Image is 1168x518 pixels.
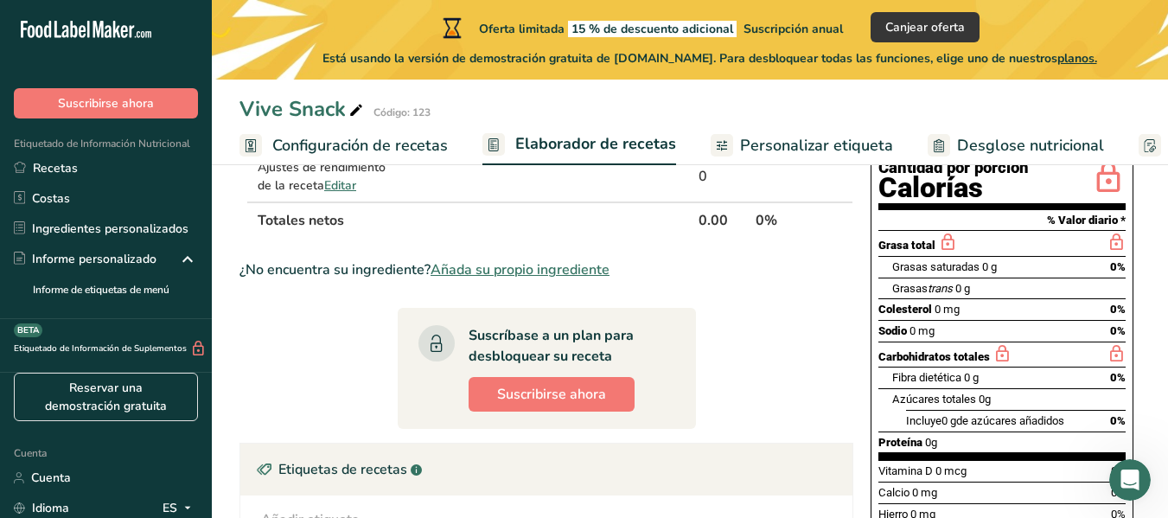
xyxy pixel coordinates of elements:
[35,123,298,151] font: [PERSON_NAME] 👋
[497,385,606,404] font: Suscribirse ahora
[744,21,843,37] font: Suscripción anual
[469,377,635,412] button: Suscribirse ahora
[254,292,290,306] font: Ahora
[41,275,61,296] img: Avatar de Rachelle
[885,19,965,35] font: Canjear oferta
[45,380,167,414] font: Reservar una demostración gratuita
[278,460,407,479] font: Etiquetas de recetas
[278,401,327,415] font: Noticias
[941,414,956,427] font: 0 g
[740,135,893,156] font: Personalizar etiqueta
[17,324,39,336] font: BETA
[32,190,70,207] font: Costas
[14,342,187,355] font: Etiquetado de Información de Suplementos
[892,282,928,295] font: Grasas
[373,106,431,119] font: Código: 123
[878,171,983,204] font: Calorías
[479,21,565,37] font: Oferta limitada
[964,371,979,384] font: 0 g
[871,12,980,42] button: Canjear oferta
[878,486,910,499] font: Calcio
[925,436,937,449] font: 0g
[711,126,893,165] a: Personalizar etiqueta
[259,359,346,428] button: Noticias
[928,282,953,295] font: trans
[431,260,610,279] font: Añada su propio ingrediente
[912,486,937,499] font: 0 mg
[35,249,153,263] font: Mensaje reciente
[699,167,707,186] font: 0
[1047,214,1126,227] font: % Valor diario *
[33,283,169,297] font: Informe de etiquetas de menú
[482,125,676,166] a: Elaborador de recetas
[878,350,990,363] font: Carbohidratos totales
[878,239,935,252] font: Grasa total
[878,324,907,337] font: Sodio
[1110,303,1126,316] font: 0%
[756,211,777,230] font: 0%
[955,282,970,295] font: 0 g
[206,28,240,62] img: Imagen de perfil de Rana
[101,401,157,415] font: Mensajes
[878,158,1029,177] font: Cantidad por porción
[31,470,71,486] font: Cuenta
[892,260,980,273] font: Grasas saturadas
[86,359,173,428] button: Mensajes
[892,371,961,384] font: Fibra dietética
[928,126,1104,165] a: Desglose nutricional
[73,274,824,288] font: Las respuestas te llegarán aquí y por correo electrónico: ✉️ [EMAIL_ADDRESS][DOMAIN_NAME] El equi...
[35,38,171,56] img: logo
[1110,324,1126,337] font: 0%
[33,160,78,176] font: Recetas
[906,414,941,427] font: Incluye
[239,260,431,279] font: ¿No encuentra su ingrediente?
[25,401,62,415] font: Inicio
[33,289,54,310] img: Avatar de Reem
[246,292,253,306] font: •
[73,292,340,306] font: Fabricante de etiquetas para alimentos, Inc.
[14,373,198,421] a: Reservar una demostración gratuita
[1057,50,1097,67] font: planos.
[48,289,68,310] img: Avatar de Rana
[469,326,634,366] font: Suscríbase a un plan para desbloquear su receta
[322,50,1057,67] font: Está usando la versión de demostración gratuita de [DOMAIN_NAME]. Para desbloquear todas las func...
[957,135,1104,156] font: Desglose nutricional
[878,464,933,477] font: Vitamina D
[515,133,676,154] font: Elaborador de recetas
[14,88,198,118] button: Suscribirse ahora
[239,95,346,123] font: Vive Snack
[1110,371,1126,384] font: 0%
[163,500,177,516] font: ES
[58,95,154,112] font: Suscribirse ahora
[32,221,188,237] font: Ingredientes personalizados
[35,152,258,210] font: ¿Cómo podemos ayudarte?
[239,126,448,165] a: Configuración de recetas
[1110,260,1126,273] font: 0%
[1110,414,1126,427] font: 0%
[324,177,356,194] font: Editar
[17,332,329,380] div: Envíanos un mensaje
[878,303,932,316] font: Colesterol
[956,414,1064,427] font: de azúcares añadidos
[892,393,976,406] font: Azúcares totales
[272,135,448,156] font: Configuración de recetas
[910,324,935,337] font: 0 mg
[197,401,234,415] font: Ayuda
[258,211,344,230] font: Totales netos
[571,21,733,37] font: 15 % de descuento adicional
[35,349,180,362] font: Envíanos un mensaje
[17,233,329,323] div: Mensaje recienteAvatar de RachelleAvatar de ReemAvatar de RanaLas respuestas te llegarán aquí y p...
[935,464,967,477] font: 0 mcg
[979,393,991,406] font: 0g
[271,28,306,62] img: Imagen de perfil de Rachelle
[878,436,922,449] font: Proteína
[173,359,259,428] button: Ayuda
[32,251,156,267] font: Informe personalizado
[14,446,47,460] font: Cuenta
[935,303,960,316] font: 0 mg
[18,259,328,323] div: Avatar de RachelleAvatar de ReemAvatar de RanaLas respuestas te llegarán aquí y por correo electr...
[14,137,190,150] font: Etiquetado de Información Nutricional
[32,500,69,516] font: Idioma
[1109,459,1151,501] iframe: Chat en vivo de Intercom
[699,211,728,230] font: 0.00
